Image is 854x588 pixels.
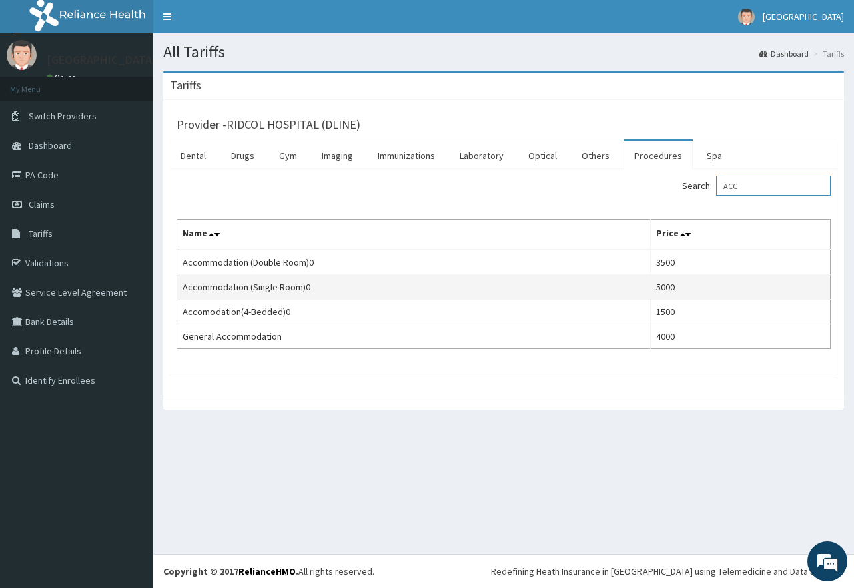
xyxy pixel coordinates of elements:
[177,119,360,131] h3: Provider - RIDCOL HOSPITAL (DLINE)
[170,141,217,170] a: Dental
[163,43,844,61] h1: All Tariffs
[449,141,514,170] a: Laboratory
[7,40,37,70] img: User Image
[651,324,831,349] td: 4000
[177,220,651,250] th: Name
[29,198,55,210] span: Claims
[238,565,296,577] a: RelianceHMO
[367,141,446,170] a: Immunizations
[624,141,693,170] a: Procedures
[29,228,53,240] span: Tariffs
[153,554,854,588] footer: All rights reserved.
[69,75,224,92] div: Chat with us now
[716,176,831,196] input: Search:
[177,250,651,275] td: Accommodation (Double Room)0
[268,141,308,170] a: Gym
[29,110,97,122] span: Switch Providers
[311,141,364,170] a: Imaging
[47,54,157,66] p: [GEOGRAPHIC_DATA]
[25,67,54,100] img: d_794563401_company_1708531726252_794563401
[763,11,844,23] span: [GEOGRAPHIC_DATA]
[177,324,651,349] td: General Accommodation
[47,73,79,82] a: Online
[738,9,755,25] img: User Image
[810,48,844,59] li: Tariffs
[651,300,831,324] td: 1500
[651,250,831,275] td: 3500
[759,48,809,59] a: Dashboard
[220,141,265,170] a: Drugs
[77,168,184,303] span: We're online!
[651,275,831,300] td: 5000
[177,275,651,300] td: Accommodation (Single Room)0
[177,300,651,324] td: Accomodation(4-Bedded)0
[219,7,251,39] div: Minimize live chat window
[29,139,72,152] span: Dashboard
[682,176,831,196] label: Search:
[518,141,568,170] a: Optical
[696,141,733,170] a: Spa
[651,220,831,250] th: Price
[571,141,620,170] a: Others
[170,79,201,91] h3: Tariffs
[491,565,844,578] div: Redefining Heath Insurance in [GEOGRAPHIC_DATA] using Telemedicine and Data Science!
[7,364,254,411] textarea: Type your message and hit 'Enter'
[163,565,298,577] strong: Copyright © 2017 .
